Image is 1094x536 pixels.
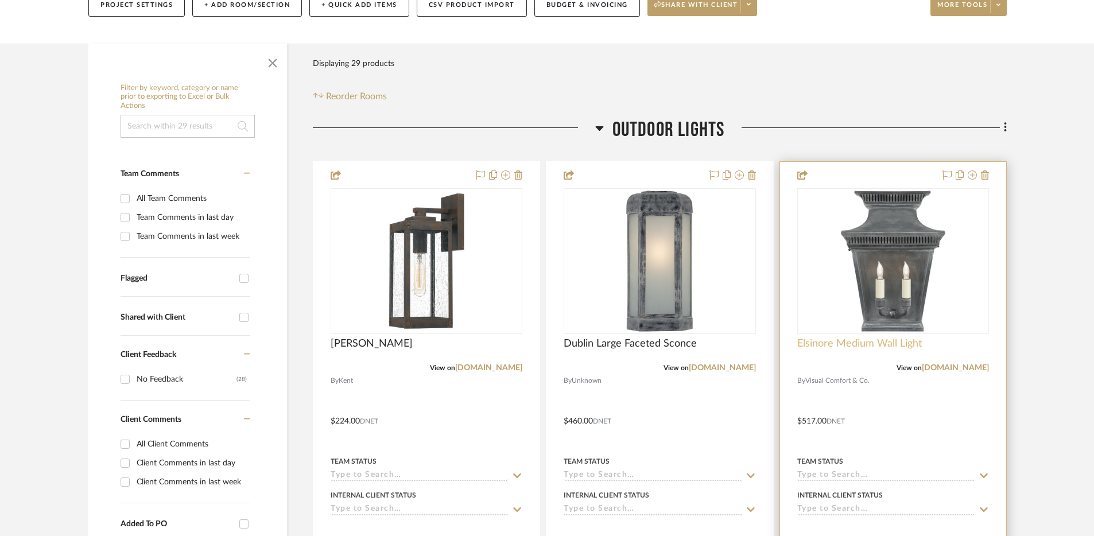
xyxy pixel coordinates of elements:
[797,337,922,350] span: Elsinore Medium Wall Light
[121,274,234,283] div: Flagged
[588,189,731,333] img: Dublin Large Faceted Sconce
[121,115,255,138] input: Search within 29 results
[121,84,255,111] h6: Filter by keyword, category or name prior to exporting to Excel or Bulk Actions
[897,364,922,371] span: View on
[326,90,387,103] span: Reorder Rooms
[121,351,176,359] span: Client Feedback
[797,375,805,386] span: By
[430,364,455,371] span: View on
[121,313,234,323] div: Shared with Client
[339,375,353,386] span: Kent
[137,435,247,453] div: All Client Comments
[331,490,416,500] div: Internal Client Status
[121,519,234,529] div: Added To PO
[797,456,843,467] div: Team Status
[654,1,738,18] span: Share with client
[564,504,742,515] input: Type to Search…
[331,337,413,350] span: [PERSON_NAME]
[564,456,610,467] div: Team Status
[355,189,498,333] img: James Allen
[331,375,339,386] span: By
[922,364,989,372] a: [DOMAIN_NAME]
[331,456,377,467] div: Team Status
[564,189,755,333] div: 0
[137,473,247,491] div: Client Comments in last week
[137,454,247,472] div: Client Comments in last day
[261,49,284,72] button: Close
[797,504,975,515] input: Type to Search…
[137,189,247,208] div: All Team Comments
[564,337,697,350] span: Dublin Large Faceted Sconce
[331,504,509,515] input: Type to Search…
[797,490,883,500] div: Internal Client Status
[564,471,742,481] input: Type to Search…
[612,118,725,142] span: OUTDOOR LIGHTS
[137,227,247,246] div: Team Comments in last week
[137,208,247,227] div: Team Comments in last day
[564,490,649,500] div: Internal Client Status
[689,364,756,372] a: [DOMAIN_NAME]
[455,364,522,372] a: [DOMAIN_NAME]
[137,370,236,389] div: No Feedback
[236,370,247,389] div: (28)
[937,1,987,18] span: More tools
[121,170,179,178] span: Team Comments
[664,364,689,371] span: View on
[331,471,509,481] input: Type to Search…
[797,471,975,481] input: Type to Search…
[313,52,394,75] div: Displaying 29 products
[805,375,870,386] span: Visual Comfort & Co.
[572,375,602,386] span: Unknown
[564,375,572,386] span: By
[121,415,181,424] span: Client Comments
[821,189,965,333] img: Elsinore Medium Wall Light
[313,90,387,103] button: Reorder Rooms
